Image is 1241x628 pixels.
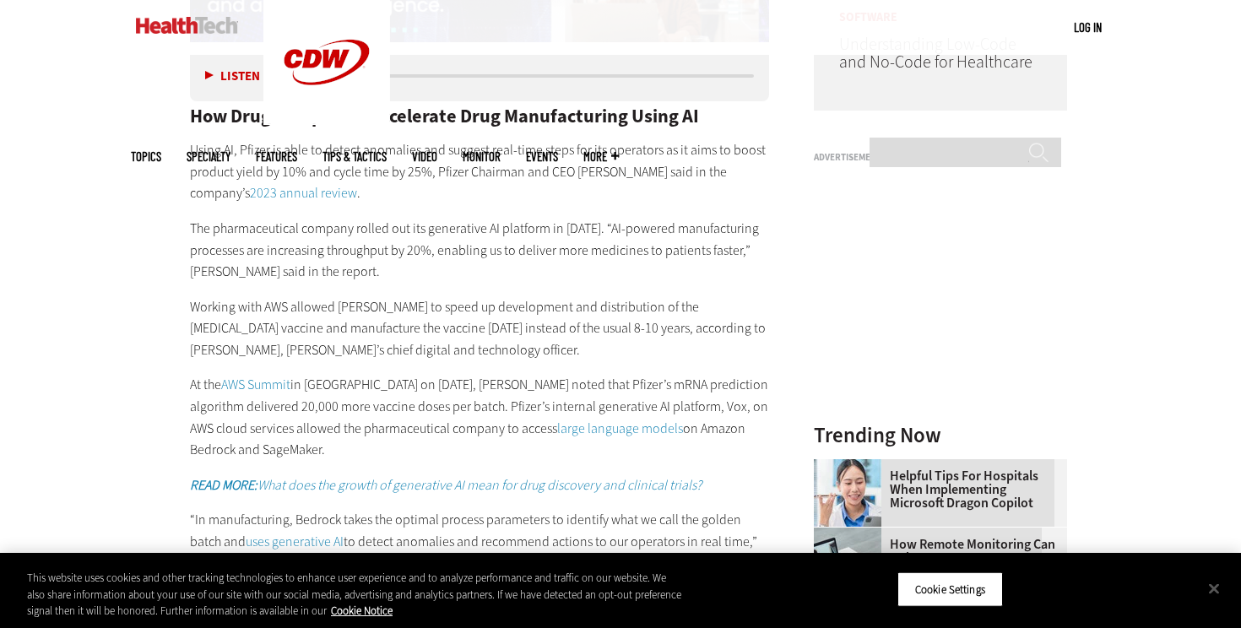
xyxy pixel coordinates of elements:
span: Topics [131,150,161,163]
span: Specialty [187,150,230,163]
iframe: advertisement [814,169,1067,380]
div: User menu [1074,19,1102,36]
a: AWS Summit [221,376,290,393]
strong: READ MORE: [190,476,257,494]
img: Home [136,17,238,34]
a: Video [412,150,437,163]
h3: Advertisement [814,153,1067,162]
em: What does the growth of generative AI mean for drug discovery and clinical trials? [190,476,702,494]
a: Helpful Tips for Hospitals When Implementing Microsoft Dragon Copilot [814,469,1057,510]
a: Log in [1074,19,1102,35]
a: 2023 annual review [250,184,357,202]
p: “In manufacturing, Bedrock takes the optimal process parameters to identify what we call the gold... [190,509,769,574]
button: Close [1195,570,1233,607]
a: Patient speaking with doctor [814,528,890,541]
p: The pharmaceutical company rolled out its generative AI platform in [DATE]. “AI-powered manufactu... [190,218,769,283]
img: Doctor using phone to dictate to tablet [814,459,881,527]
p: Working with AWS allowed [PERSON_NAME] to speed up development and distribution of the [MEDICAL_D... [190,296,769,361]
a: READ MORE:What does the growth of generative AI mean for drug discovery and clinical trials? [190,476,702,494]
a: Events [526,150,558,163]
a: More information about your privacy [331,604,393,618]
a: Doctor using phone to dictate to tablet [814,459,890,473]
a: Features [256,150,297,163]
a: MonITor [463,150,501,163]
p: At the in [GEOGRAPHIC_DATA] on [DATE], [PERSON_NAME] noted that Pfizer’s mRNA prediction algorith... [190,374,769,460]
img: Patient speaking with doctor [814,528,881,595]
a: CDW [263,111,390,129]
span: More [583,150,619,163]
a: How Remote Monitoring Can Help Improve Care for Chronic-Disease Patients [814,538,1057,578]
a: uses generative AI [246,533,344,550]
div: This website uses cookies and other tracking technologies to enhance user experience and to analy... [27,570,683,620]
button: Cookie Settings [897,571,1003,607]
a: Tips & Tactics [322,150,387,163]
a: large language models [557,420,683,437]
h3: Trending Now [814,425,1067,446]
